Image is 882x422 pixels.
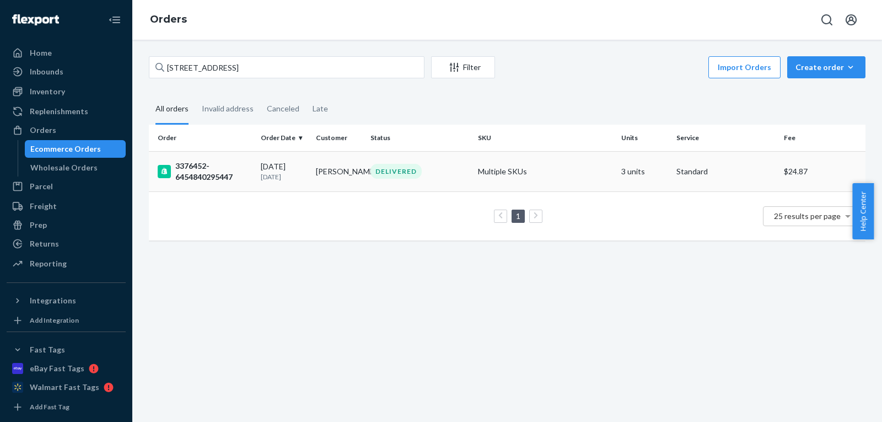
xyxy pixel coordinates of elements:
[431,56,495,78] button: Filter
[316,133,362,142] div: Customer
[366,125,474,151] th: Status
[787,56,865,78] button: Create order
[7,292,126,309] button: Integrations
[30,66,63,77] div: Inbounds
[840,9,862,31] button: Open account menu
[432,62,494,73] div: Filter
[30,344,65,355] div: Fast Tags
[617,125,672,151] th: Units
[514,211,523,221] a: Page 1 is your current page
[267,94,299,123] div: Canceled
[7,378,126,396] a: Walmart Fast Tags
[816,9,838,31] button: Open Search Box
[30,220,47,231] div: Prep
[158,161,252,183] div: 3376452-6454840295447
[30,125,56,136] div: Orders
[7,360,126,377] a: eBay Fast Tags
[311,151,367,191] td: [PERSON_NAME]
[30,316,79,325] div: Add Integration
[30,258,67,269] div: Reporting
[7,197,126,215] a: Freight
[7,83,126,100] a: Inventory
[149,125,256,151] th: Order
[261,172,307,181] p: [DATE]
[104,9,126,31] button: Close Navigation
[7,178,126,195] a: Parcel
[370,164,422,179] div: DELIVERED
[7,216,126,234] a: Prep
[7,400,126,414] a: Add Fast Tag
[7,255,126,273] a: Reporting
[7,235,126,253] a: Returns
[7,44,126,62] a: Home
[708,56,781,78] button: Import Orders
[25,140,126,158] a: Ecommerce Orders
[30,106,88,117] div: Replenishments
[150,13,187,25] a: Orders
[313,94,328,123] div: Late
[149,56,424,78] input: Search orders
[7,121,126,139] a: Orders
[852,183,874,239] button: Help Center
[30,238,59,249] div: Returns
[30,363,84,374] div: eBay Fast Tags
[779,125,865,151] th: Fee
[672,125,779,151] th: Service
[7,63,126,81] a: Inbounds
[30,181,53,192] div: Parcel
[474,125,617,151] th: SKU
[30,143,101,154] div: Ecommerce Orders
[774,211,841,221] span: 25 results per page
[617,151,672,191] td: 3 units
[30,382,99,393] div: Walmart Fast Tags
[779,151,865,191] td: $24.87
[676,166,775,177] p: Standard
[202,94,254,123] div: Invalid address
[30,402,69,412] div: Add Fast Tag
[141,4,196,36] ol: breadcrumbs
[25,159,126,177] a: Wholesale Orders
[30,295,76,306] div: Integrations
[30,86,65,97] div: Inventory
[12,14,59,25] img: Flexport logo
[155,94,189,125] div: All orders
[795,62,857,73] div: Create order
[261,161,307,181] div: [DATE]
[7,314,126,327] a: Add Integration
[7,341,126,359] button: Fast Tags
[30,162,98,173] div: Wholesale Orders
[256,125,311,151] th: Order Date
[7,103,126,120] a: Replenishments
[474,151,617,191] td: Multiple SKUs
[30,201,57,212] div: Freight
[30,47,52,58] div: Home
